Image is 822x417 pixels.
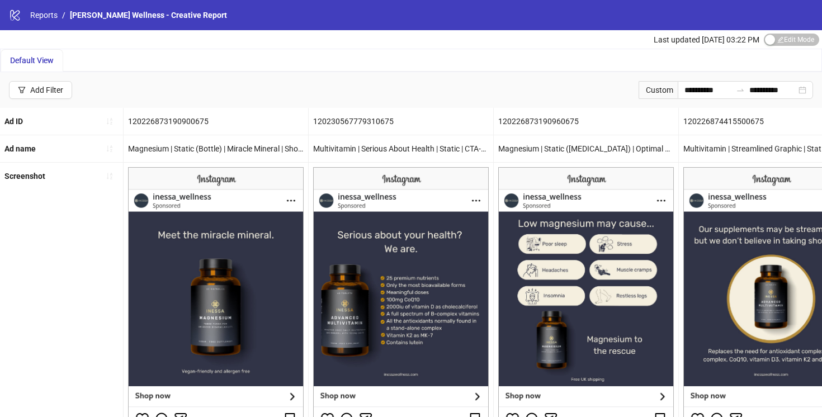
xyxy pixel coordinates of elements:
b: Ad name [4,144,36,153]
div: 120226873190900675 [124,108,308,135]
div: 120226873190960675 [494,108,678,135]
span: sort-ascending [106,145,114,153]
span: sort-ascending [106,172,114,180]
a: Reports [28,9,60,21]
span: to [736,86,745,94]
div: Magnesium | Static ([MEDICAL_DATA]) | Optimal Sleep | Shop Now - Copy [494,135,678,162]
button: Add Filter [9,81,72,99]
div: Magnesium | Static (Bottle) | Miracle Mineral | Shop Now - Copy 2 [124,135,308,162]
span: [PERSON_NAME] Wellness - Creative Report [70,11,227,20]
span: Default View [10,56,54,65]
b: Screenshot [4,172,45,181]
li: / [62,9,65,21]
span: swap-right [736,86,745,94]
span: Last updated [DATE] 03:22 PM [654,35,759,44]
span: sort-ascending [106,117,114,125]
b: Ad ID [4,117,23,126]
div: Multivitamin | Serious About Health | Static | CTA-Shop-Now | LP (Multivitamin) | OG - Copy [309,135,493,162]
div: 120230567779310675 [309,108,493,135]
span: filter [18,86,26,94]
div: Custom [639,81,678,99]
div: Add Filter [30,86,63,94]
